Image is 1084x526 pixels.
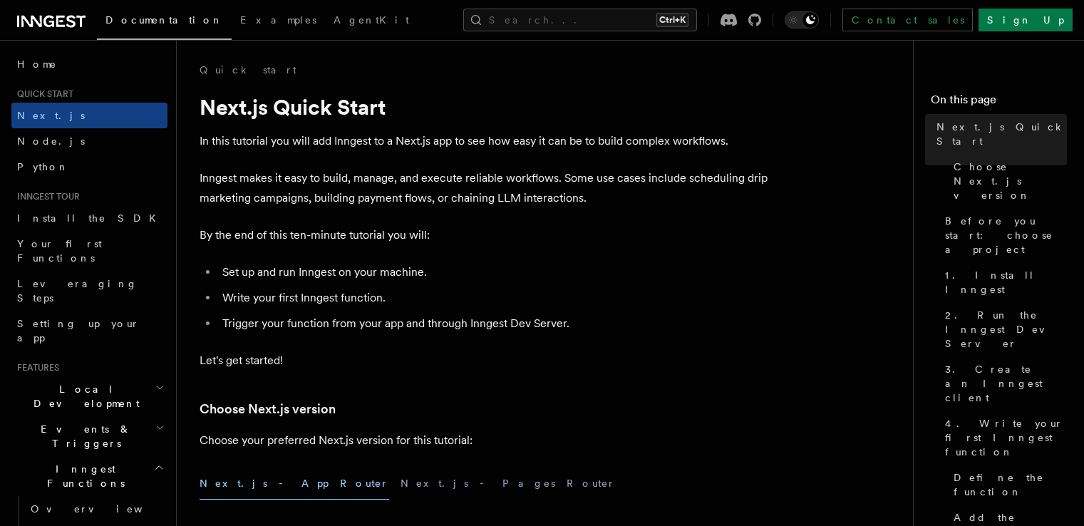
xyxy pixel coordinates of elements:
a: Overview [25,496,167,522]
kbd: Ctrl+K [656,13,688,27]
span: Documentation [105,14,223,26]
a: 1. Install Inngest [939,262,1067,302]
button: Toggle dark mode [785,11,819,29]
button: Next.js - Pages Router [401,468,616,500]
span: Next.js Quick Start [936,120,1067,148]
span: Local Development [11,382,155,411]
a: Choose Next.js version [948,154,1067,208]
span: Define the function [954,470,1067,499]
a: Documentation [97,4,232,40]
span: AgentKit [334,14,409,26]
a: Node.js [11,128,167,154]
button: Search...Ctrl+K [463,9,697,31]
h1: Next.js Quick Start [200,94,770,120]
span: 3. Create an Inngest client [945,362,1067,405]
a: AgentKit [325,4,418,38]
span: Examples [240,14,316,26]
a: 3. Create an Inngest client [939,356,1067,411]
li: Set up and run Inngest on your machine. [218,262,770,282]
span: Install the SDK [17,212,165,224]
a: Next.js Quick Start [931,114,1067,154]
span: Inngest tour [11,191,80,202]
span: Python [17,161,69,172]
h4: On this page [931,91,1067,114]
a: Choose Next.js version [200,399,336,419]
span: 2. Run the Inngest Dev Server [945,308,1067,351]
span: Events & Triggers [11,422,155,450]
li: Write your first Inngest function. [218,288,770,308]
span: Before you start: choose a project [945,214,1067,257]
span: Features [11,362,59,373]
p: By the end of this ten-minute tutorial you will: [200,225,770,245]
p: Choose your preferred Next.js version for this tutorial: [200,430,770,450]
a: Contact sales [842,9,973,31]
span: Overview [31,503,177,515]
a: Leveraging Steps [11,271,167,311]
button: Local Development [11,376,167,416]
p: Inngest makes it easy to build, manage, and execute reliable workflows. Some use cases include sc... [200,168,770,208]
a: Next.js [11,103,167,128]
span: 1. Install Inngest [945,268,1067,296]
button: Next.js - App Router [200,468,389,500]
button: Events & Triggers [11,416,167,456]
a: Quick start [200,63,296,77]
span: Next.js [17,110,85,121]
span: Setting up your app [17,318,140,344]
a: Python [11,154,167,180]
a: Before you start: choose a project [939,208,1067,262]
span: 4. Write your first Inngest function [945,416,1067,459]
li: Trigger your function from your app and through Inngest Dev Server. [218,314,770,334]
a: Setting up your app [11,311,167,351]
span: Leveraging Steps [17,278,138,304]
a: Home [11,51,167,77]
span: Quick start [11,88,73,100]
span: Node.js [17,135,85,147]
a: 4. Write your first Inngest function [939,411,1067,465]
span: Your first Functions [17,238,102,264]
a: 2. Run the Inngest Dev Server [939,302,1067,356]
span: Home [17,57,57,71]
span: Inngest Functions [11,462,154,490]
a: Install the SDK [11,205,167,231]
p: In this tutorial you will add Inngest to a Next.js app to see how easy it can be to build complex... [200,131,770,151]
a: Examples [232,4,325,38]
p: Let's get started! [200,351,770,371]
button: Inngest Functions [11,456,167,496]
a: Sign Up [979,9,1073,31]
a: Define the function [948,465,1067,505]
span: Choose Next.js version [954,160,1067,202]
a: Your first Functions [11,231,167,271]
